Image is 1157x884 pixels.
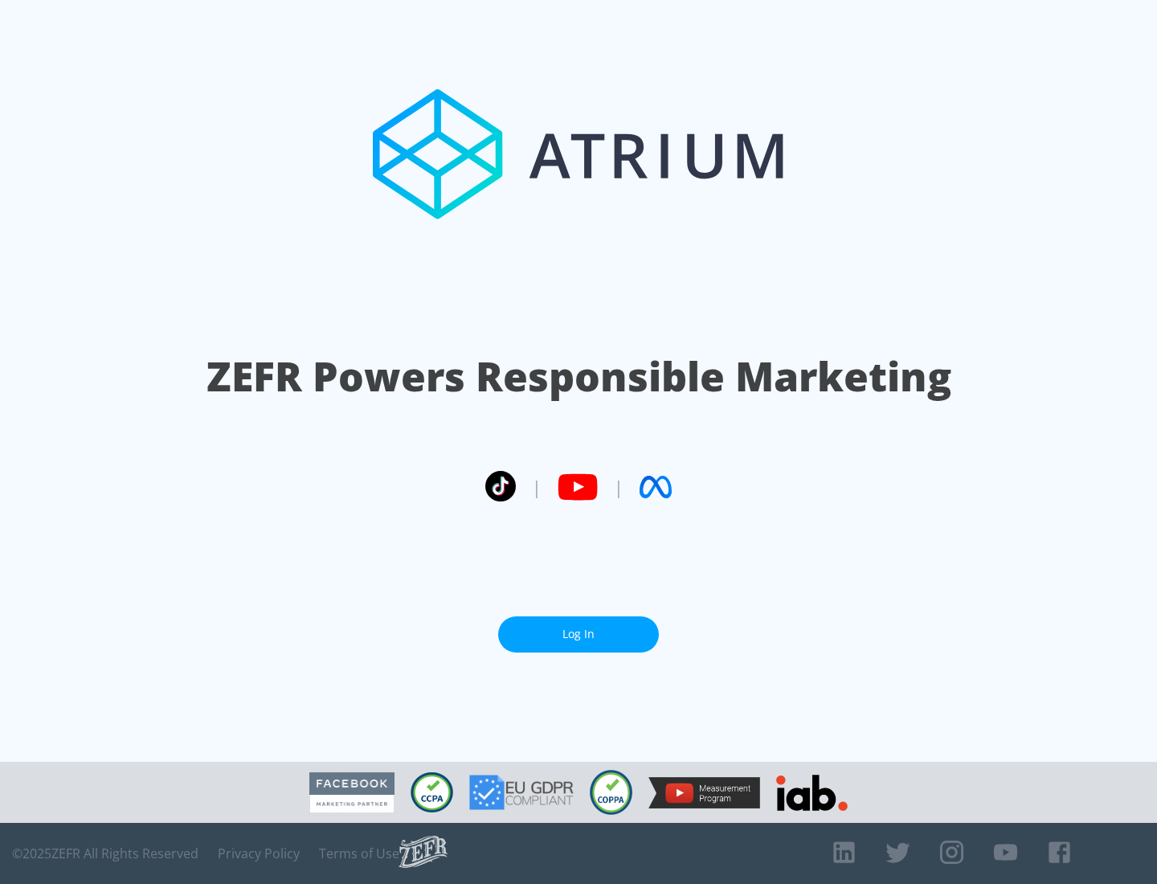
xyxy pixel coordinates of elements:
span: | [532,475,542,499]
img: IAB [776,775,848,811]
span: | [614,475,623,499]
span: © 2025 ZEFR All Rights Reserved [12,845,198,861]
img: CCPA Compliant [411,772,453,812]
img: YouTube Measurement Program [648,777,760,808]
a: Privacy Policy [218,845,300,861]
a: Terms of Use [319,845,399,861]
a: Log In [498,616,659,653]
h1: ZEFR Powers Responsible Marketing [206,349,951,404]
img: Facebook Marketing Partner [309,772,395,813]
img: COPPA Compliant [590,770,632,815]
img: GDPR Compliant [469,775,574,810]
